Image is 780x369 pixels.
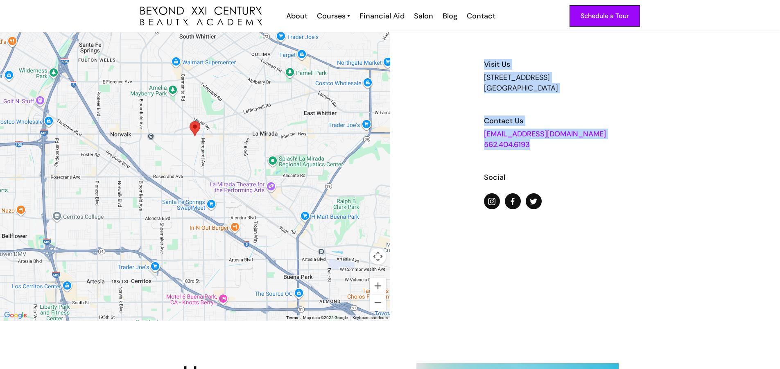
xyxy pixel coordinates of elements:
img: beyond 21st century beauty academy logo [140,7,262,26]
a: [EMAIL_ADDRESS][DOMAIN_NAME] [484,129,606,139]
div: Salon [414,11,433,21]
a: Schedule a Tour [570,5,640,27]
div: Financial Aid [359,11,405,21]
div: About [286,11,307,21]
button: Map camera controls [370,248,386,265]
h6: Contact Us [484,115,686,126]
button: Keyboard shortcuts [353,315,388,321]
div: Blog [443,11,457,21]
h6: Social [484,172,686,183]
div: Schedule a Tour [581,11,629,21]
div: [STREET_ADDRESS] [GEOGRAPHIC_DATA] [484,72,686,93]
img: Google [2,310,29,321]
div: Courses [317,11,346,21]
a: About [281,11,312,21]
a: Open this area in Google Maps (opens a new window) [2,310,29,321]
a: Financial Aid [354,11,409,21]
a: Terms (opens in new tab) [286,315,298,320]
a: home [140,7,262,26]
div: Contact [467,11,495,21]
a: 562.404.6193 [484,140,530,149]
a: Salon [409,11,437,21]
a: Contact [461,11,500,21]
button: Zoom out [370,294,386,311]
a: Blog [437,11,461,21]
div: Map pin [186,118,203,140]
span: Map data ©2025 Google [303,315,348,320]
button: Zoom in [370,278,386,294]
a: Courses [317,11,350,21]
h6: Visit Us [484,59,686,70]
